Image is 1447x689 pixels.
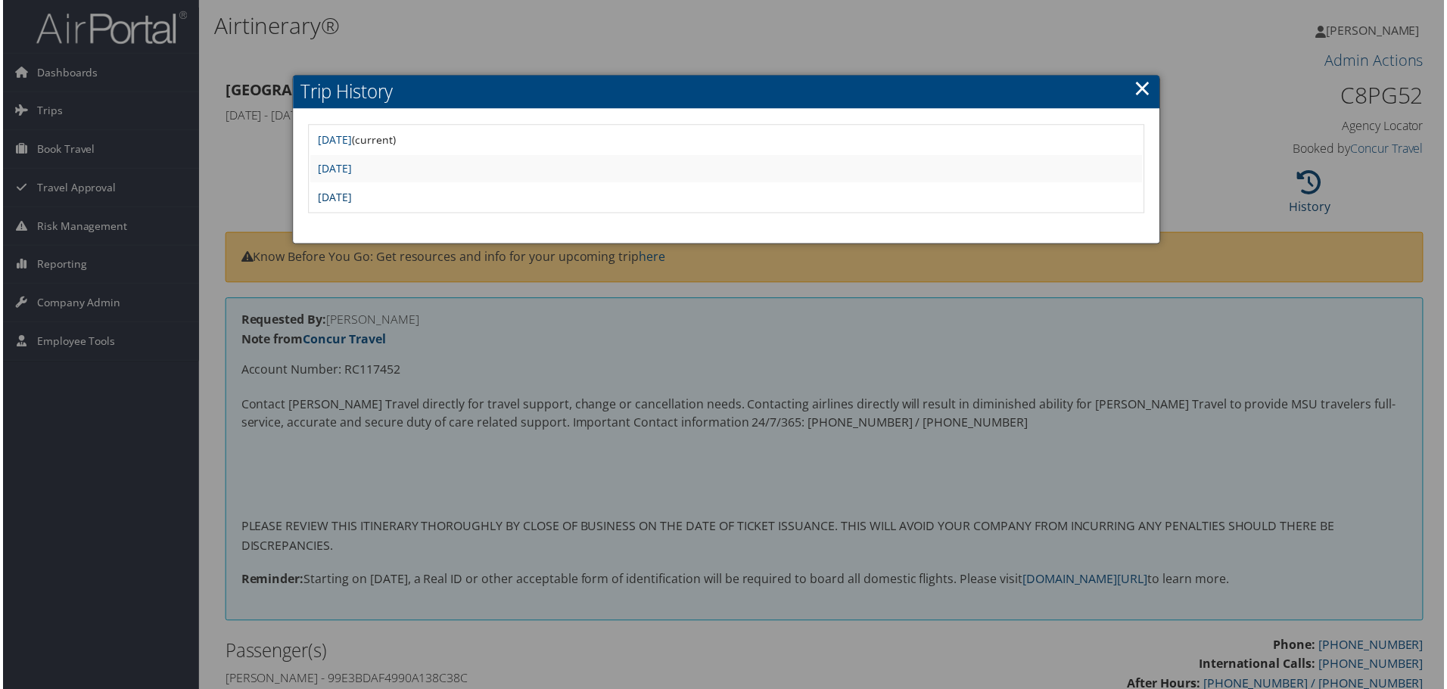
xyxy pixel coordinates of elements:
[291,76,1162,109] h2: Trip History
[1136,73,1153,104] a: ×
[316,133,350,147] a: [DATE]
[316,191,350,205] a: [DATE]
[316,162,350,176] a: [DATE]
[309,127,1144,154] td: (current)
